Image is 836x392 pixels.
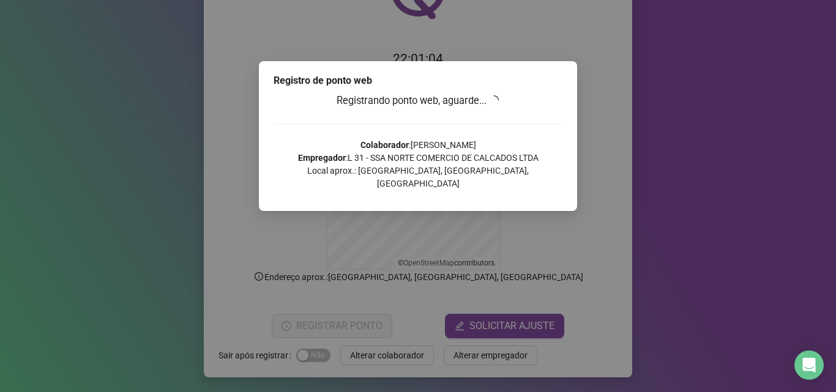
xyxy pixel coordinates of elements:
[274,73,562,88] div: Registro de ponto web
[794,350,824,380] div: Open Intercom Messenger
[274,139,562,190] p: : [PERSON_NAME] : L 31 - SSA NORTE COMERCIO DE CALCADOS LTDA Local aprox.: [GEOGRAPHIC_DATA], [GE...
[298,153,346,163] strong: Empregador
[360,140,409,150] strong: Colaborador
[274,93,562,109] h3: Registrando ponto web, aguarde...
[488,95,499,106] span: loading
